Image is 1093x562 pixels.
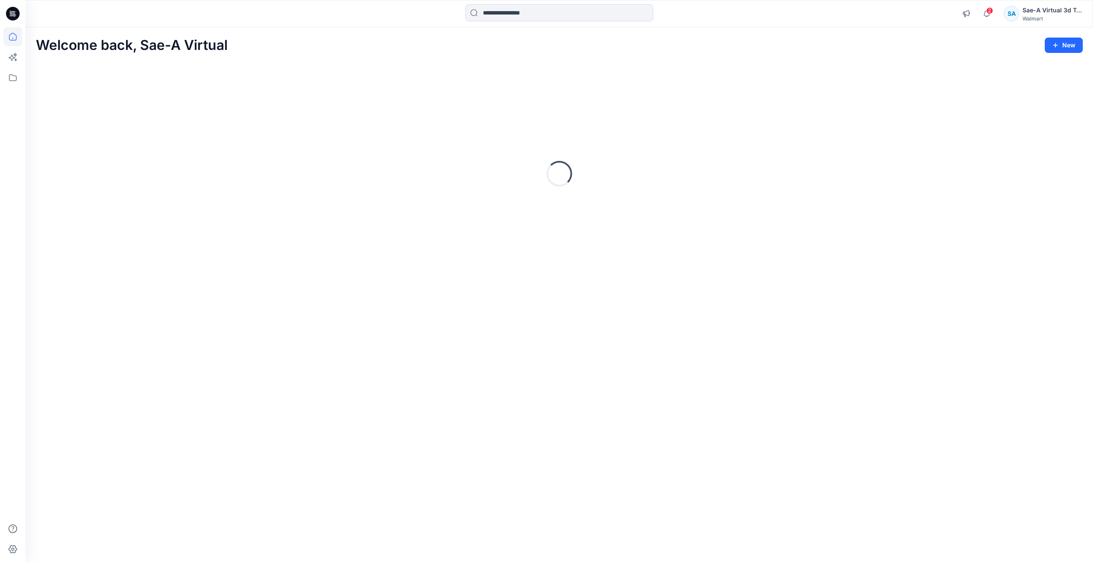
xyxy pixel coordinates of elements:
div: Walmart [1023,15,1082,22]
h2: Welcome back, Sae-A Virtual [36,38,228,53]
div: Sae-A Virtual 3d Team [1023,5,1082,15]
div: SA [1004,6,1019,21]
button: New [1045,38,1083,53]
span: 2 [986,7,993,14]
